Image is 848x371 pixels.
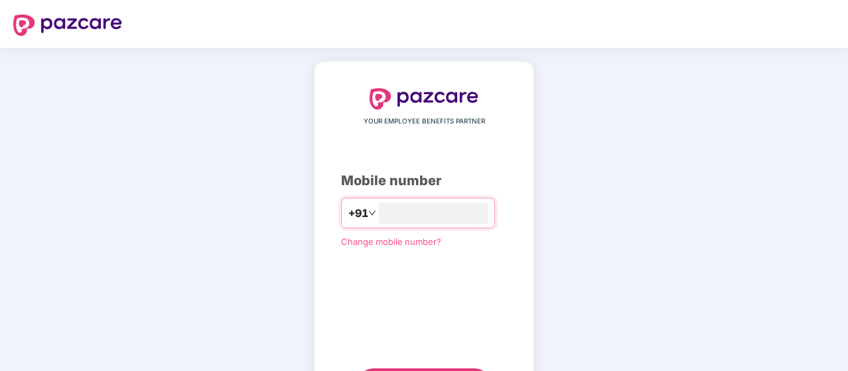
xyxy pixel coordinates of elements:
[368,209,376,217] span: down
[364,116,485,127] span: YOUR EMPLOYEE BENEFITS PARTNER
[341,236,441,247] a: Change mobile number?
[370,88,478,110] img: logo
[341,171,507,191] div: Mobile number
[13,15,122,36] img: logo
[348,205,368,222] span: +91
